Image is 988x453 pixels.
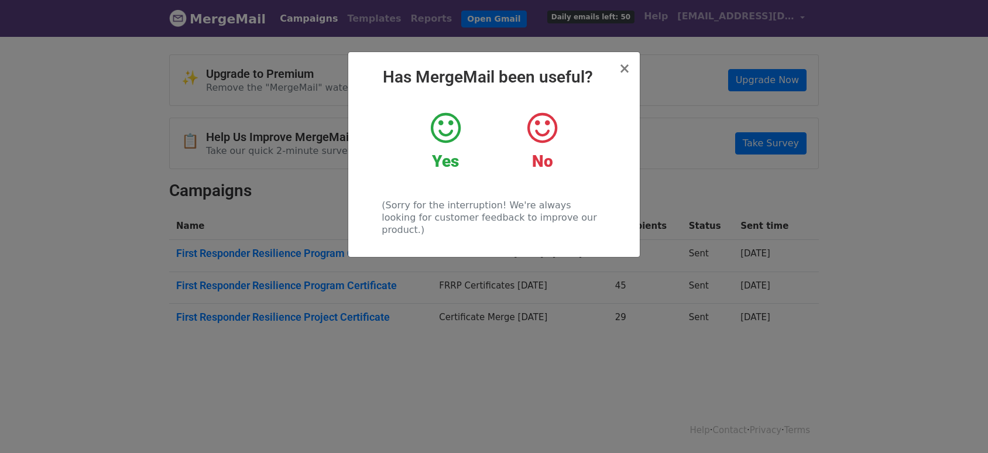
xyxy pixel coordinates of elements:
[432,152,459,171] strong: Yes
[382,199,606,236] p: (Sorry for the interruption! We're always looking for customer feedback to improve our product.)
[358,67,630,87] h2: Has MergeMail been useful?
[503,111,582,171] a: No
[532,152,553,171] strong: No
[406,111,485,171] a: Yes
[619,61,630,75] button: Close
[619,60,630,77] span: ×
